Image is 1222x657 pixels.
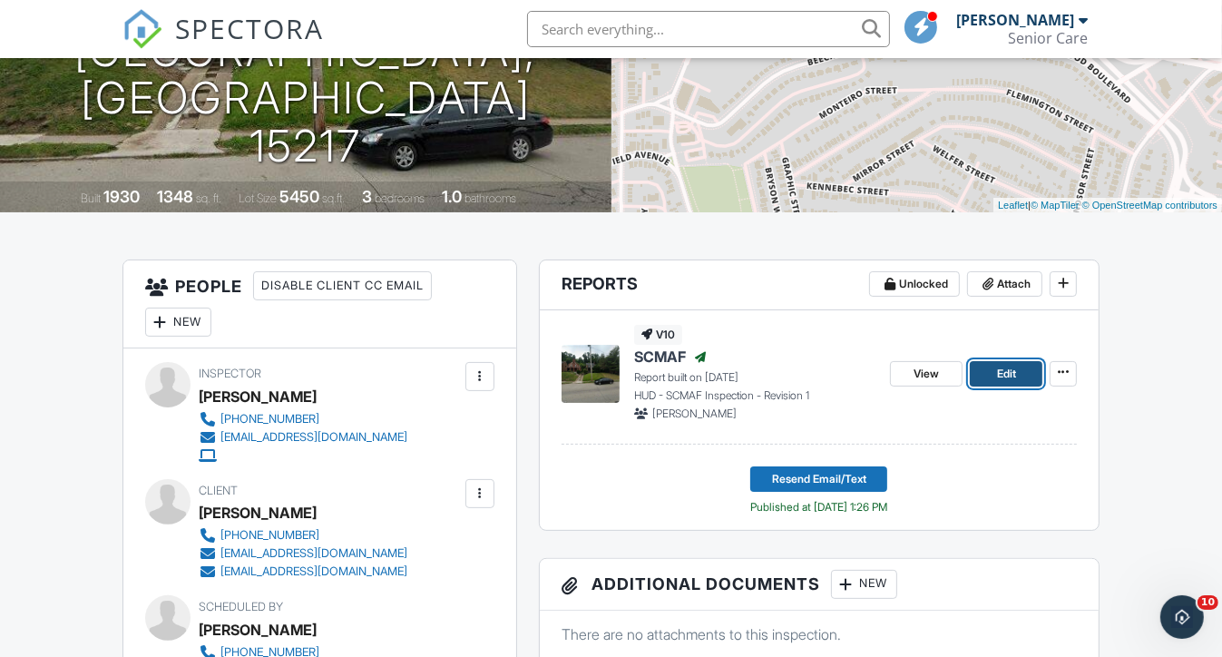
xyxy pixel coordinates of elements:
[1008,29,1088,47] div: Senior Care
[220,412,319,427] div: [PHONE_NUMBER]
[1031,200,1080,211] a: © MapTiler
[1198,595,1218,610] span: 10
[199,410,407,428] a: [PHONE_NUMBER]
[81,191,101,205] span: Built
[527,11,890,47] input: Search everything...
[375,191,425,205] span: bedrooms
[239,191,277,205] span: Lot Size
[123,260,516,348] h3: People
[279,187,319,206] div: 5450
[199,484,238,497] span: Client
[220,564,407,579] div: [EMAIL_ADDRESS][DOMAIN_NAME]
[199,544,407,563] a: [EMAIL_ADDRESS][DOMAIN_NAME]
[199,428,407,446] a: [EMAIL_ADDRESS][DOMAIN_NAME]
[103,187,140,206] div: 1930
[199,499,317,526] div: [PERSON_NAME]
[442,187,462,206] div: 1.0
[322,191,345,205] span: sq.ft.
[199,526,407,544] a: [PHONE_NUMBER]
[199,367,261,380] span: Inspector
[199,383,317,410] div: [PERSON_NAME]
[220,528,319,543] div: [PHONE_NUMBER]
[122,9,162,49] img: The Best Home Inspection Software - Spectora
[199,563,407,581] a: [EMAIL_ADDRESS][DOMAIN_NAME]
[220,430,407,445] div: [EMAIL_ADDRESS][DOMAIN_NAME]
[145,308,211,337] div: New
[831,570,897,599] div: New
[253,271,432,300] div: Disable Client CC Email
[122,25,324,63] a: SPECTORA
[540,559,1100,611] h3: Additional Documents
[199,600,283,613] span: Scheduled By
[220,546,407,561] div: [EMAIL_ADDRESS][DOMAIN_NAME]
[196,191,221,205] span: sq. ft.
[1082,200,1217,211] a: © OpenStreetMap contributors
[562,624,1078,644] p: There are no attachments to this inspection.
[175,9,324,47] span: SPECTORA
[956,11,1074,29] div: [PERSON_NAME]
[464,191,516,205] span: bathrooms
[998,200,1028,211] a: Leaflet
[199,616,317,643] div: [PERSON_NAME]
[362,187,372,206] div: 3
[1160,595,1204,639] iframe: Intercom live chat
[993,198,1222,213] div: |
[157,187,193,206] div: 1348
